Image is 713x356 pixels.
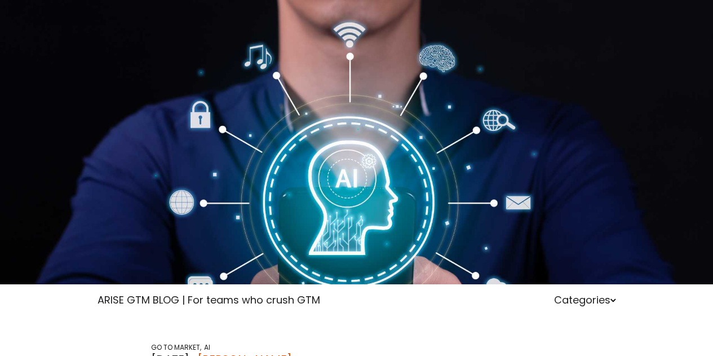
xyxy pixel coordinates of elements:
[657,302,713,356] iframe: Chat Widget
[204,342,210,352] a: AI
[98,293,320,307] a: ARISE GTM BLOG | For teams who crush GTM
[554,293,616,307] a: Categories
[151,342,201,352] a: GO TO MARKET,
